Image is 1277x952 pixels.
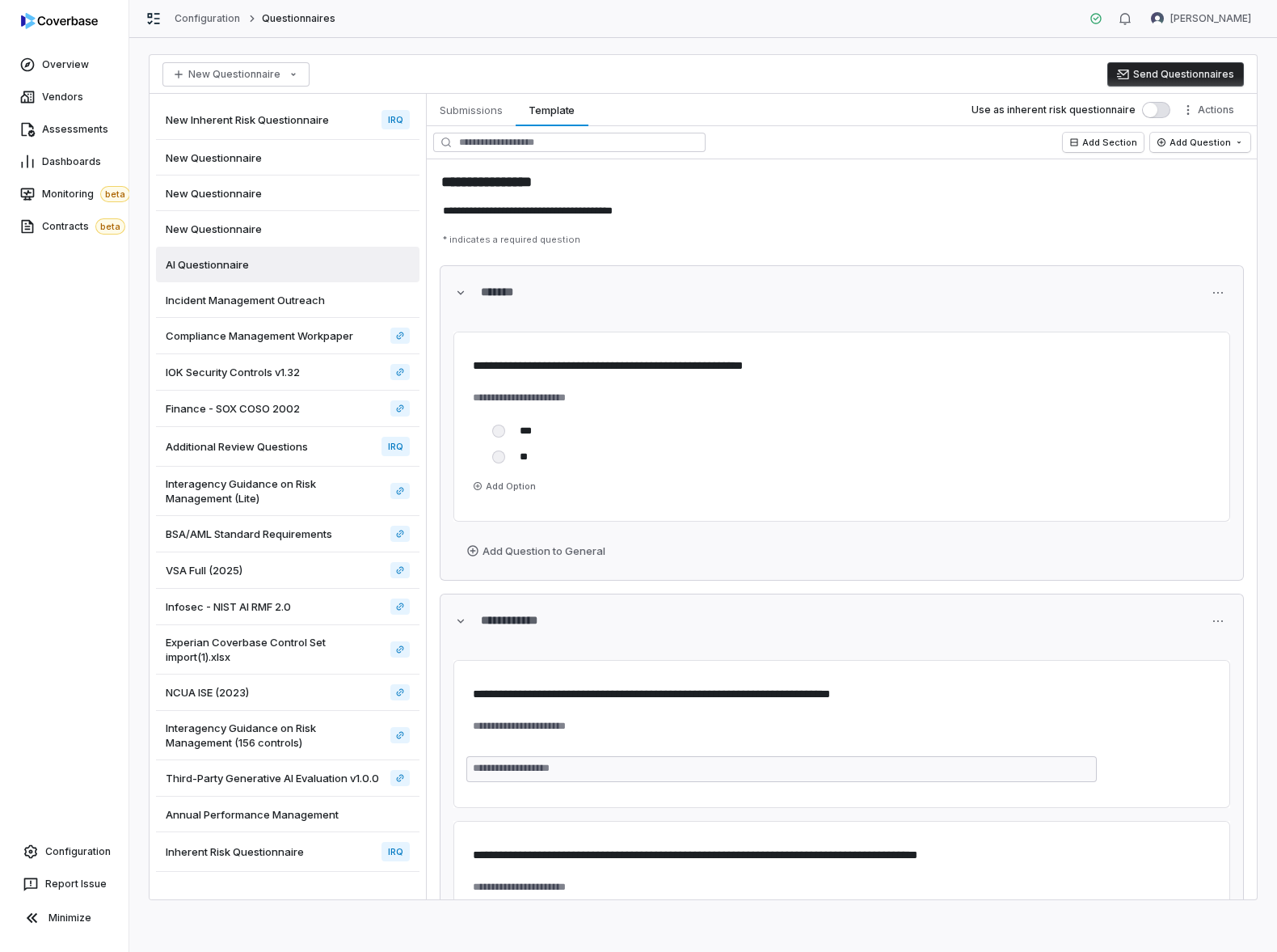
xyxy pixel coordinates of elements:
[436,227,1247,252] p: * indicates a required question
[3,115,125,144] a: Assessments
[156,354,419,391] a: IOK Security Controls v1.32
[42,58,89,71] span: Overview
[390,562,410,578] a: VSA Full (2025)
[166,721,384,750] span: Interagency Guidance on Risk Management (156 controls)
[1150,133,1250,152] button: Add Question
[156,797,419,832] a: Annual Performance Management
[166,439,308,454] span: Additional Review Questions
[156,589,419,625] a: Infosec - NIST AI RMF 2.0
[156,832,419,872] a: Inherent Risk QuestionnaireIRQ
[156,247,419,282] a: AI Questionnaire
[390,684,410,700] a: NCUA ISE (2023)
[166,401,300,416] span: Finance - SOX COSO 2002
[156,427,419,467] a: Additional Review QuestionsIRQ
[381,842,410,861] span: IRQ
[166,807,339,822] span: Annual Performance Management
[42,155,101,168] span: Dashboards
[156,318,419,354] a: Compliance Management Workpaper
[166,771,379,785] span: Third-Party Generative AI Evaluation v1.0.0
[522,99,581,121] span: Template
[166,476,384,506] span: Interagency Guidance on Risk Management (Lite)
[156,467,419,516] a: Interagency Guidance on Risk Management (Lite)
[390,483,410,499] a: Interagency Guidance on Risk Management (Lite)
[156,176,419,211] a: New Questionnaire
[156,100,419,140] a: New Inherent Risk QuestionnaireIRQ
[3,83,125,112] a: Vendors
[1170,12,1251,25] span: [PERSON_NAME]
[1177,98,1244,122] button: More actions
[381,110,410,129] span: IRQ
[156,211,419,247] a: New Questionnaire
[175,12,241,25] a: Configuration
[1063,133,1144,152] button: Add Section
[381,437,410,456] span: IRQ
[1141,6,1261,31] button: Amanda Pettenati avatar[PERSON_NAME]
[156,282,419,318] a: Incident Management Outreach
[45,878,107,891] span: Report Issue
[156,391,419,427] a: Finance - SOX COSO 2002
[433,99,509,121] span: Submissions
[156,760,419,797] a: Third-Party Generative AI Evaluation v1.0.0
[3,212,125,241] a: Contractsbeta
[156,711,419,760] a: Interagency Guidance on Risk Management (156 controls)
[95,218,125,235] span: beta
[100,186,130,202] span: beta
[166,599,291,614] span: Infosec - NIST AI RMF 2.0
[48,912,91,924] span: Minimize
[390,727,410,743] a: Interagency Guidance on Risk Management (156 controls)
[390,400,410,417] a: Finance - SOX COSO 2002
[166,844,304,859] span: Inherent Risk Questionnaire
[3,147,125,176] a: Dashboards
[156,675,419,711] a: NCUA ISE (2023)
[166,222,262,236] span: New Questionnaire
[166,257,249,272] span: AI Questionnaire
[466,476,542,496] button: Add Option
[166,112,329,127] span: New Inherent Risk Questionnaire
[42,186,130,202] span: Monitoring
[156,625,419,675] a: Experian Coverbase Control Set import(1).xlsx
[156,516,419,552] a: BSA/AML Standard Requirements
[166,685,249,700] span: NCUA ISE (2023)
[21,13,98,29] img: logo-D7KZi-bG.svg
[6,902,122,934] button: Minimize
[166,186,262,201] span: New Questionnaire
[156,552,419,589] a: VSA Full (2025)
[453,535,618,567] button: Add Question to General
[390,641,410,658] a: Experian Coverbase Control Set import(1).xlsx
[166,150,262,165] span: New Questionnaire
[166,328,353,343] span: Compliance Management Workpaper
[390,526,410,542] a: BSA/AML Standard Requirements
[6,869,122,899] button: Report Issue
[3,180,125,209] a: Monitoringbeta
[166,635,384,664] span: Experian Coverbase Control Set import(1).xlsx
[162,62,310,87] button: New Questionnaire
[166,293,325,307] span: Incident Management Outreach
[42,91,83,104] span: Vendors
[166,365,300,379] span: IOK Security Controls v1.32
[390,364,410,380] a: IOK Security Controls v1.32
[1107,62,1244,87] button: Send Questionnaires
[6,837,122,866] a: Configuration
[390,770,410,786] a: Third-Party Generative AI Evaluation v1.0.0
[3,50,125,79] a: Overview
[262,12,336,25] span: Questionnaires
[390,328,410,344] a: Compliance Management Workpaper
[45,845,111,858] span: Configuration
[971,104,1136,116] label: Use as inherent risk questionnaire
[42,218,125,235] span: Contracts
[1151,12,1164,25] img: Amanda Pettenati avatar
[166,527,332,541] span: BSA/AML Standard Requirements
[156,140,419,176] a: New Questionnaire
[390,599,410,615] a: Infosec - NIST AI RMF 2.0
[42,123,108,136] span: Assessments
[166,563,242,578] span: VSA Full (2025)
